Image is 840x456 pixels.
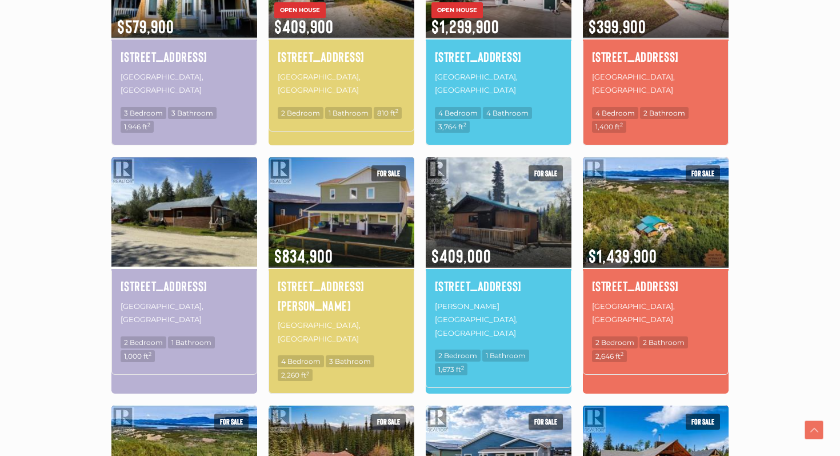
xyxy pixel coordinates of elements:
[278,107,323,119] span: 2 Bedroom
[686,165,720,181] span: For sale
[639,336,688,348] span: 2 Bathroom
[592,107,638,119] span: 4 Bedroom
[482,350,529,362] span: 1 Bathroom
[269,1,414,38] span: $409,900
[435,350,481,362] span: 2 Bedroom
[431,2,483,18] span: OPEN HOUSE
[149,351,151,357] sup: 2
[435,47,562,66] a: [STREET_ADDRESS]
[426,1,571,38] span: $1,299,900
[583,1,729,38] span: $399,900
[686,414,720,430] span: For sale
[435,69,562,98] p: [GEOGRAPHIC_DATA], [GEOGRAPHIC_DATA]
[592,350,627,362] span: 2,646 ft
[278,276,405,315] a: [STREET_ADDRESS][PERSON_NAME]
[278,47,405,66] a: [STREET_ADDRESS]
[583,155,729,269] img: 1745 NORTH KLONDIKE HIGHWAY, Whitehorse North, Yukon
[463,121,466,128] sup: 2
[374,107,402,119] span: 810 ft
[435,121,470,133] span: 3,764 ft
[278,355,324,367] span: 4 Bedroom
[147,121,150,128] sup: 2
[121,276,248,296] a: [STREET_ADDRESS]
[325,107,372,119] span: 1 Bathroom
[269,230,414,268] span: $834,900
[621,351,623,357] sup: 2
[371,414,406,430] span: For sale
[121,107,166,119] span: 3 Bedroom
[583,230,729,268] span: $1,439,900
[306,370,309,376] sup: 2
[269,155,414,269] img: 208 LUELLA LANE, Whitehorse, Yukon
[111,1,257,38] span: $579,900
[278,369,313,381] span: 2,260 ft
[121,47,248,66] a: [STREET_ADDRESS]
[426,230,571,268] span: $409,000
[640,107,689,119] span: 2 Bathroom
[371,165,406,181] span: For sale
[426,155,571,269] img: 119 ALSEK CRESCENT, Haines Junction, Yukon
[121,350,155,362] span: 1,000 ft
[435,299,562,341] p: [PERSON_NAME][GEOGRAPHIC_DATA], [GEOGRAPHIC_DATA]
[111,155,257,269] img: 678 PRINCESS STREET, Dawson City, Yukon
[592,299,719,328] p: [GEOGRAPHIC_DATA], [GEOGRAPHIC_DATA]
[121,336,166,348] span: 2 Bedroom
[121,121,154,133] span: 1,946 ft
[529,165,563,181] span: For sale
[592,69,719,98] p: [GEOGRAPHIC_DATA], [GEOGRAPHIC_DATA]
[326,355,374,367] span: 3 Bathroom
[592,121,626,133] span: 1,400 ft
[592,276,719,296] a: [STREET_ADDRESS]
[435,107,481,119] span: 4 Bedroom
[592,47,719,66] a: [STREET_ADDRESS]
[168,336,215,348] span: 1 Bathroom
[529,414,563,430] span: For sale
[214,414,249,430] span: For sale
[461,364,464,371] sup: 2
[435,363,467,375] span: 1,673 ft
[483,107,532,119] span: 4 Bathroom
[395,108,398,114] sup: 2
[168,107,217,119] span: 3 Bathroom
[274,2,326,18] span: OPEN HOUSE
[278,318,405,347] p: [GEOGRAPHIC_DATA], [GEOGRAPHIC_DATA]
[435,276,562,296] a: [STREET_ADDRESS]
[121,299,248,328] p: [GEOGRAPHIC_DATA], [GEOGRAPHIC_DATA]
[121,69,248,98] p: [GEOGRAPHIC_DATA], [GEOGRAPHIC_DATA]
[620,121,623,128] sup: 2
[278,69,405,98] p: [GEOGRAPHIC_DATA], [GEOGRAPHIC_DATA]
[592,336,638,348] span: 2 Bedroom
